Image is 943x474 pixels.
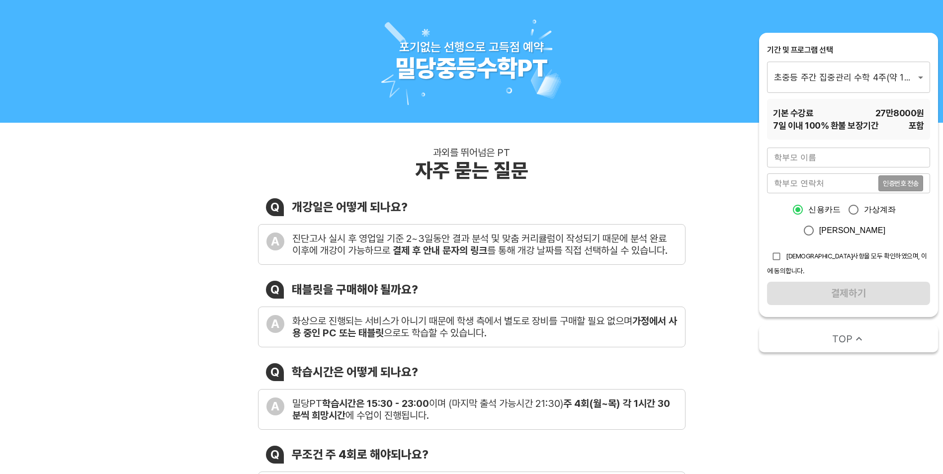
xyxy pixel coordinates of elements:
div: 무조건 주 4회로 해야되나요? [292,447,429,462]
span: 신용카드 [808,204,841,216]
div: 학습시간은 어떻게 되나요? [292,365,418,379]
b: 학습시간은 15:30 - 23:00 [322,397,429,409]
span: 기본 수강료 [773,107,813,119]
div: A [266,233,284,250]
div: 진단고사 실시 후 영업일 기준 2~3일동안 결과 분석 및 맞춤 커리큘럼이 작성되기 때문에 분석 완료 이후에 개강이 가능하므로 를 통해 개강 날짜를 직접 선택하실 수 있습니다. [292,233,677,256]
input: 학부모 이름을 입력해주세요 [767,148,930,167]
span: 가상계좌 [864,204,896,216]
div: 개강일은 어떻게 되나요? [292,200,408,214]
div: Q [266,281,284,299]
span: [PERSON_NAME] [819,225,886,237]
div: 밀당PT 이며 (마지막 출석 가능시간 21:30) 에 수업이 진행됩니다. [292,397,677,421]
span: TOP [832,332,853,346]
div: 기간 및 프로그램 선택 [767,45,930,56]
div: 포기없는 선행으로 고득점 예약 [399,40,544,54]
div: 밀당중등수학PT [395,54,548,83]
b: 가정에서 사용 중인 PC 또는 태블릿 [292,315,677,339]
div: 초중등 주간 집중관리 수학 4주(약 1개월) 프로그램 [767,62,930,92]
div: A [266,397,284,415]
button: TOP [759,325,938,352]
div: A [266,315,284,333]
b: 결제 후 안내 문자의 링크 [393,244,487,256]
span: [DEMOGRAPHIC_DATA]사항을 모두 확인하였으며, 이에 동의합니다. [767,252,927,275]
input: 학부모 연락처를 입력해주세요 [767,173,878,193]
div: 화상으로 진행되는 서비스가 아니기 때문에 학생 측에서 별도로 장비를 구매할 필요 없으며 으로도 학습할 수 있습니다. [292,315,677,339]
div: 과외를 뛰어넘은 PT [433,147,510,158]
div: Q [266,363,284,381]
div: 태블릿을 구매해야 될까요? [292,282,418,297]
span: 27만8000 원 [875,107,924,119]
div: Q [266,446,284,464]
span: 7 일 이내 100% 환불 보장기간 [773,119,878,132]
div: 자주 묻는 질문 [415,158,528,182]
b: 주 4회(월~목) 각 1시간 30분씩 희망시간 [292,397,670,421]
div: Q [266,198,284,216]
span: 포함 [909,119,924,132]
